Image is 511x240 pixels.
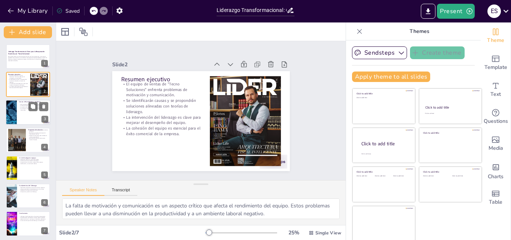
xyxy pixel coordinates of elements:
[19,105,48,107] p: La desmotivación y falta de compromiso son evidentes.
[59,26,71,38] div: Layout
[315,230,341,236] span: Single View
[59,229,205,236] div: Slide 2 / 7
[423,131,477,134] div: Click to add title
[6,156,50,180] div: 5
[217,5,287,16] input: Insert title
[425,113,475,115] div: Click to add text
[42,116,48,122] div: 3
[41,199,48,206] div: 6
[41,60,48,67] div: 1
[489,144,503,152] span: Media
[117,109,198,136] p: La cohesión del equipo es esencial para el éxito comercial de la empresa.
[28,132,48,135] p: Reuniones semanales para mejorar la comunicación interna.
[8,56,48,60] p: Este trabajo analiza el caso del equipo de ventas de "Tecno Soluciones", que enfrenta problemas d...
[28,138,48,140] p: Desarrollo de liderazgo interno para inspirar al equipo.
[19,187,48,188] p: Movilización del equipo a través de reuniones regulares.
[6,5,51,17] button: My Library
[128,60,208,84] p: Resumen ejecutivo
[19,157,48,159] p: 5 C del trabajo en equipo
[39,102,48,111] button: Delete Slide
[6,211,50,236] div: 7
[423,170,477,173] div: Click to add title
[481,103,511,130] div: Get real-time input from your audience
[437,4,474,19] button: Present
[481,130,511,157] div: Add images, graphics, shapes or video
[19,217,48,219] p: Fortalecimiento del trabajo en equipo mejora resultados.
[8,79,28,83] p: Se identificarán causas y se propondrán soluciones alineadas con teorías de liderazgo.
[484,117,508,125] span: Questions
[488,173,504,181] span: Charts
[19,190,48,191] p: Inspiración a través de una visión clara.
[481,157,511,184] div: Add charts and graphs
[123,43,219,70] div: Slide 2
[19,188,48,190] p: Influencia del líder en la identificación con los valores.
[125,65,207,98] p: El equipo de ventas de "Tecno Soluciones" enfrenta problemas de motivación y comunicación.
[481,184,511,211] div: Add a table
[41,144,48,151] div: 4
[357,170,410,173] div: Click to add title
[487,4,501,18] div: e s
[120,98,200,125] p: La intervención del liderazgo es clave para mejorar el desempeño del equipo.
[62,188,104,196] button: Speaker Notes
[481,76,511,103] div: Add text boxes
[352,46,407,59] button: Sendsteps
[56,7,80,15] div: Saved
[8,51,45,55] strong: Liderazgo Transformacional: Clave para la Recuperación Económica en 'Tecno Soluciones'
[6,183,50,208] div: 6
[28,102,37,111] button: Duplicate Slide
[487,4,501,19] button: e s
[19,159,48,160] p: Claridad en objetivos y metas alcanzables.
[8,73,28,75] p: Resumen ejecutivo
[375,175,392,177] div: Click to add text
[19,191,48,193] p: Compromiso y pasión en el liderazgo.
[8,83,28,85] p: La intervención del liderazgo es clave para mejorar el desempeño del equipo.
[452,175,476,177] div: Click to add text
[19,101,48,103] p: Causas del problema y contexto
[62,198,340,219] textarea: La falta de motivación y comunicación es un aspecto crítico que afecta el rendimiento del equipo....
[19,160,48,161] p: Confianza entre los miembros del equipo.
[393,175,410,177] div: Click to add text
[410,46,465,59] button: Create theme
[19,106,48,108] p: La ausencia de trabajo en equipo limita la colaboración.
[19,219,48,220] p: Aplicación de las 5 C promueve un ambiente colaborativo.
[357,175,373,177] div: Click to add text
[490,90,501,98] span: Text
[19,185,48,187] p: Fundamentos del liderazgo
[8,85,28,88] p: La cohesión del equipo es esencial para el éxito comercial de la empresa.
[425,105,475,110] div: Click to add title
[104,188,138,196] button: Transcript
[421,4,435,19] button: Export to PowerPoint
[352,72,430,82] button: Apply theme to all slides
[19,220,48,222] p: La intervención oportuna del liderazgo es fundamental.
[41,88,48,95] div: 2
[79,27,88,36] span: Position
[122,82,204,115] p: Se identificarán causas y se propondrán soluciones alineadas con teorías de liderazgo.
[8,75,28,79] p: El equipo de ventas de "Tecno Soluciones" enfrenta problemas de motivación y comunicación.
[357,92,410,95] div: Click to add title
[489,198,502,206] span: Table
[357,97,410,99] div: Click to add text
[19,212,48,215] p: Conclusiones
[41,171,48,178] div: 5
[481,22,511,49] div: Change the overall theme
[41,227,48,234] div: 7
[19,216,48,218] p: Liderazgo transformacional es clave para la recuperación.
[487,36,504,45] span: Theme
[28,135,48,138] p: Talleres de integración para fortalecer la cultura organizacional.
[361,141,409,147] div: Click to add title
[484,63,507,72] span: Template
[6,100,51,125] div: 3
[481,49,511,76] div: Add ready made slides
[6,44,50,69] div: 1
[365,22,473,40] p: Themes
[19,104,48,105] p: Falta de liderazgo efectivo afecta la dirección del equipo.
[8,60,48,61] p: Generated with [URL]
[4,26,52,38] button: Add slide
[285,229,303,236] div: 25 %
[361,153,409,155] div: Click to add body
[423,175,447,177] div: Click to add text
[19,108,48,110] p: La confusión y descoordinación impactan los resultados comerciales.
[19,163,48,164] p: Colaboración y comunicación efectiva.
[6,72,50,97] div: 2
[28,130,48,132] p: Programa de motivación y reconocimiento de logros.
